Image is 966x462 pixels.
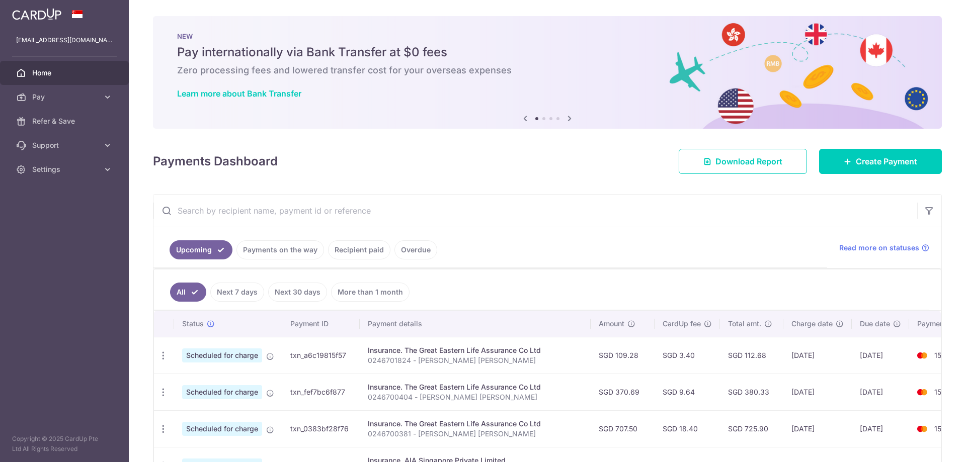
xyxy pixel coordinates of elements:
th: Payment details [360,311,591,337]
p: [EMAIL_ADDRESS][DOMAIN_NAME] [16,35,113,45]
span: Home [32,68,99,78]
a: Download Report [679,149,807,174]
span: Scheduled for charge [182,385,262,399]
td: [DATE] [783,337,852,374]
td: SGD 370.69 [591,374,655,410]
span: 1508 [934,388,950,396]
span: 1508 [934,351,950,359]
span: Refer & Save [32,116,99,126]
img: Bank Card [912,423,932,435]
a: More than 1 month [331,283,410,302]
span: Pay [32,92,99,102]
td: SGD 18.40 [655,410,720,447]
span: Download Report [715,155,782,167]
span: Scheduled for charge [182,348,262,362]
p: NEW [177,32,918,40]
span: Due date [860,319,890,329]
img: Bank Card [912,386,932,398]
td: txn_0383bf28f76 [282,410,360,447]
td: SGD 9.64 [655,374,720,410]
a: All [170,283,206,302]
td: [DATE] [783,410,852,447]
td: [DATE] [852,410,909,447]
td: SGD 3.40 [655,337,720,374]
th: Payment ID [282,311,360,337]
span: Charge date [791,319,833,329]
a: Recipient paid [328,240,390,259]
h4: Payments Dashboard [153,152,278,170]
div: Insurance. The Great Eastern Life Assurance Co Ltd [368,382,583,392]
td: [DATE] [783,374,852,410]
td: [DATE] [852,374,909,410]
img: CardUp [12,8,61,20]
span: Support [32,140,99,150]
span: Status [182,319,204,329]
td: SGD 109.28 [591,337,655,374]
div: Insurance. The Great Eastern Life Assurance Co Ltd [368,419,583,429]
td: txn_fef7bc6f877 [282,374,360,410]
a: Payments on the way [236,240,324,259]
a: Upcoming [170,240,232,259]
span: Create Payment [856,155,917,167]
span: Amount [599,319,624,329]
span: 1508 [934,424,950,433]
p: 0246700404 - [PERSON_NAME] [PERSON_NAME] [368,392,583,402]
td: SGD 112.68 [720,337,783,374]
span: CardUp fee [663,319,701,329]
td: txn_a6c19815f57 [282,337,360,374]
p: 0246700381 - [PERSON_NAME] [PERSON_NAME] [368,429,583,439]
a: Read more on statuses [839,243,929,253]
td: SGD 380.33 [720,374,783,410]
h5: Pay internationally via Bank Transfer at $0 fees [177,44,918,60]
img: Bank transfer banner [153,16,942,129]
span: Read more on statuses [839,243,919,253]
a: Learn more about Bank Transfer [177,88,301,99]
td: [DATE] [852,337,909,374]
img: Bank Card [912,349,932,361]
h6: Zero processing fees and lowered transfer cost for your overseas expenses [177,64,918,76]
a: Overdue [394,240,437,259]
td: SGD 725.90 [720,410,783,447]
span: Scheduled for charge [182,422,262,436]
div: Insurance. The Great Eastern Life Assurance Co Ltd [368,345,583,355]
span: Total amt. [728,319,761,329]
p: 0246701824 - [PERSON_NAME] [PERSON_NAME] [368,355,583,365]
input: Search by recipient name, payment id or reference [153,195,917,227]
a: Next 7 days [210,283,264,302]
span: Settings [32,164,99,174]
td: SGD 707.50 [591,410,655,447]
a: Create Payment [819,149,942,174]
a: Next 30 days [268,283,327,302]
